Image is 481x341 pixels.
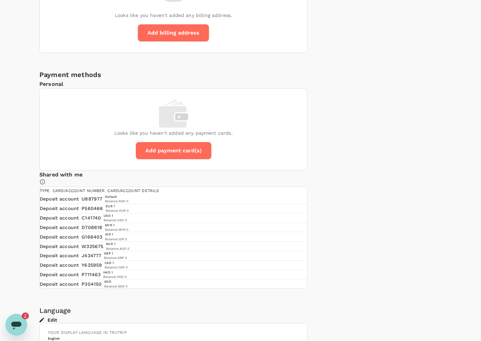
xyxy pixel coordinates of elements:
[82,195,102,202] p: U887977
[106,246,129,251] h6: Balance : AUD 0
[39,80,307,88] p: Personal
[136,142,212,159] button: Add payment card(s)
[105,265,128,269] h6: Balance : CAD 0
[39,171,307,179] p: Shared with me
[82,262,102,268] p: Y625959
[40,271,79,278] p: Deposit account
[5,314,27,336] iframe: Button to launch messaging window, 2 unread messages
[82,205,103,212] p: P560466
[82,243,103,250] p: W325675
[40,224,79,231] p: Deposit account
[159,99,188,128] img: payment
[106,208,129,213] h6: Balance : EUR 0
[106,242,129,246] h6: AUD 1
[115,12,232,19] p: Looks like you haven't added any billing address.
[104,213,127,218] h6: USD 1
[22,312,35,319] iframe: Number of unread messages
[40,195,79,202] p: Deposit account
[39,317,57,323] button: Edit
[82,281,102,287] p: P304150
[105,227,128,232] h6: Balance : MYR 0
[40,233,79,240] p: Deposit account
[39,305,307,316] div: Language
[82,252,101,259] p: J434777
[105,194,128,199] h6: Default
[105,223,128,227] h6: MYR 1
[40,188,50,193] span: Type
[107,188,159,193] span: Card/Account details
[104,284,128,288] h6: Balance : SGD 0
[48,336,299,341] h6: English
[82,233,102,240] p: G166403
[82,214,101,221] p: C141740
[114,130,233,136] p: Looks like you haven't added any payment cards.
[40,243,79,250] p: Deposit account
[48,330,127,335] span: Your display language in TruTrip
[39,69,307,80] h6: Payment methods
[40,214,79,221] p: Deposit account
[106,204,129,208] h6: EUR 1
[105,237,127,241] h6: Balance : IDR 0
[138,24,209,42] button: Add billing address
[104,218,127,222] h6: Balance : USD 0
[104,279,128,284] h6: SGD
[105,232,127,236] h6: IDR 1
[53,188,105,193] span: Card/Account number
[40,262,79,268] p: Deposit account
[105,261,128,265] h6: CAD 1
[40,252,79,259] p: Deposit account
[40,205,79,212] p: Deposit account
[104,255,127,260] h6: Balance : GBP 0
[105,199,128,203] h6: Balance : SGD 0
[103,270,127,274] h6: HKD 1
[40,281,79,287] p: Deposit account
[82,224,102,231] p: D708618
[103,274,127,279] h6: Balance : HKD 0
[104,251,127,255] h6: GBP 1
[82,271,101,278] p: P711463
